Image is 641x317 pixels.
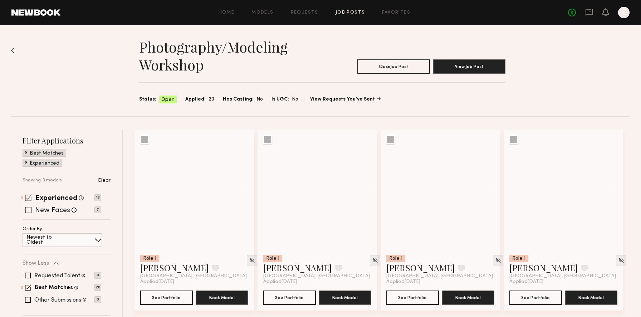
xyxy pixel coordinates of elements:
span: Is UGC: [271,96,289,103]
a: [PERSON_NAME] [263,262,332,273]
button: See Portfolio [263,291,316,305]
a: Home [219,10,235,15]
a: E [618,7,630,18]
img: Back to previous page [11,48,14,53]
span: Applied: [185,96,206,103]
a: [PERSON_NAME] [509,262,578,273]
button: See Portfolio [386,291,439,305]
button: CloseJob Post [357,59,430,74]
a: [PERSON_NAME] [386,262,455,273]
span: [GEOGRAPHIC_DATA], [GEOGRAPHIC_DATA] [509,273,616,279]
button: Book Model [442,291,494,305]
button: Book Model [196,291,248,305]
div: Role 1 [140,255,159,262]
p: Show Less [23,260,49,266]
h1: Photography/Modeling Workshop [139,38,322,74]
a: Job Posts [336,10,365,15]
p: Newest to Oldest [26,235,69,245]
img: Unhide Model [495,257,501,263]
p: 0 [94,272,101,279]
p: 7 [94,206,101,213]
button: Book Model [565,291,617,305]
span: Has Casting: [223,96,254,103]
img: Unhide Model [372,257,378,263]
p: 20 [94,284,101,291]
div: Applied [DATE] [386,279,494,285]
a: Book Model [565,294,617,300]
div: Role 1 [263,255,282,262]
a: [PERSON_NAME] [140,262,209,273]
a: Models [251,10,273,15]
label: Best Matches [35,285,73,291]
div: Applied [DATE] [140,279,248,285]
label: Requested Talent [34,273,80,279]
p: Experienced [30,161,59,166]
span: [GEOGRAPHIC_DATA], [GEOGRAPHIC_DATA] [263,273,370,279]
p: Clear [98,178,111,183]
label: Experienced [35,195,77,202]
a: Favorites [382,10,410,15]
span: No [292,96,298,103]
span: 20 [209,96,214,103]
span: Status: [139,96,156,103]
h2: Filter Applications [23,136,111,145]
a: Book Model [442,294,494,300]
a: Book Model [319,294,371,300]
p: Order By [23,227,42,231]
img: Unhide Model [249,257,255,263]
button: View Job Post [433,59,505,74]
div: Role 1 [509,255,528,262]
button: See Portfolio [140,291,193,305]
a: Requests [291,10,318,15]
label: Other Submissions [34,297,81,303]
label: New Faces [35,207,70,214]
p: 13 [94,194,101,201]
a: Book Model [196,294,248,300]
p: Best Matches [30,151,64,156]
button: Book Model [319,291,371,305]
img: Unhide Model [618,257,624,263]
p: 0 [94,296,101,303]
span: Open [161,96,175,103]
div: Applied [DATE] [263,279,371,285]
span: [GEOGRAPHIC_DATA], [GEOGRAPHIC_DATA] [140,273,247,279]
a: View Requests You’ve Sent [310,97,381,102]
span: No [256,96,263,103]
button: See Portfolio [509,291,562,305]
div: Applied [DATE] [509,279,617,285]
span: [GEOGRAPHIC_DATA], [GEOGRAPHIC_DATA] [386,273,493,279]
div: Role 1 [386,255,405,262]
p: Showing 13 models [23,178,62,183]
